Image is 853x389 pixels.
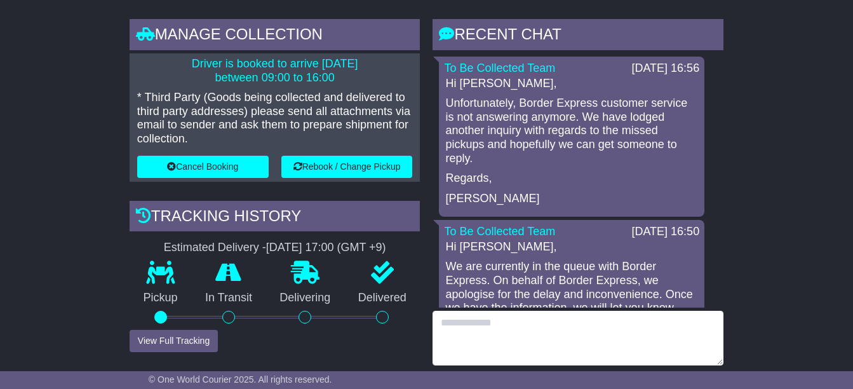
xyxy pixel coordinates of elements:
[433,19,723,53] div: RECENT CHAT
[445,172,698,186] p: Regards,
[137,57,413,85] p: Driver is booked to arrive [DATE] between 09:00 to 16:00
[130,201,420,235] div: Tracking history
[130,241,420,255] div: Estimated Delivery -
[445,240,698,254] p: Hi [PERSON_NAME],
[137,91,413,146] p: * Third Party (Goods being collected and delivered to third party addresses) please send all atta...
[266,291,344,305] p: Delivering
[130,291,191,305] p: Pickup
[444,62,555,74] a: To Be Collected Team
[137,156,269,178] button: Cancel Booking
[631,225,699,239] div: [DATE] 16:50
[445,97,698,165] p: Unfortunately, Border Express customer service is not answering anymore. We have lodged another i...
[444,225,555,238] a: To Be Collected Team
[281,156,413,178] button: Rebook / Change Pickup
[130,330,218,352] button: View Full Tracking
[344,291,420,305] p: Delivered
[445,77,698,91] p: Hi [PERSON_NAME],
[445,192,698,206] p: [PERSON_NAME]
[445,260,698,315] p: We are currently in the queue with Border Express. On behalf of Border Express, we apologise for ...
[149,374,332,385] span: © One World Courier 2025. All rights reserved.
[631,62,699,76] div: [DATE] 16:56
[266,241,386,255] div: [DATE] 17:00 (GMT +9)
[191,291,265,305] p: In Transit
[130,19,420,53] div: Manage collection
